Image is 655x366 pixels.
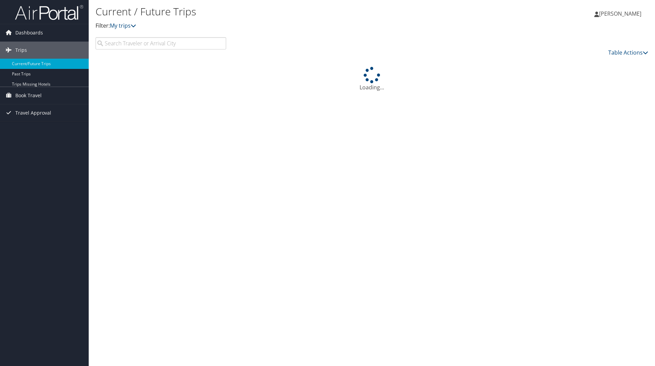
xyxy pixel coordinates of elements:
[96,37,226,49] input: Search Traveler or Arrival City
[15,104,51,121] span: Travel Approval
[110,22,136,29] a: My trips
[594,3,648,24] a: [PERSON_NAME]
[15,24,43,41] span: Dashboards
[599,10,641,17] span: [PERSON_NAME]
[15,87,42,104] span: Book Travel
[608,49,648,56] a: Table Actions
[96,4,464,19] h1: Current / Future Trips
[96,21,464,30] p: Filter:
[96,67,648,91] div: Loading...
[15,4,83,20] img: airportal-logo.png
[15,42,27,59] span: Trips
